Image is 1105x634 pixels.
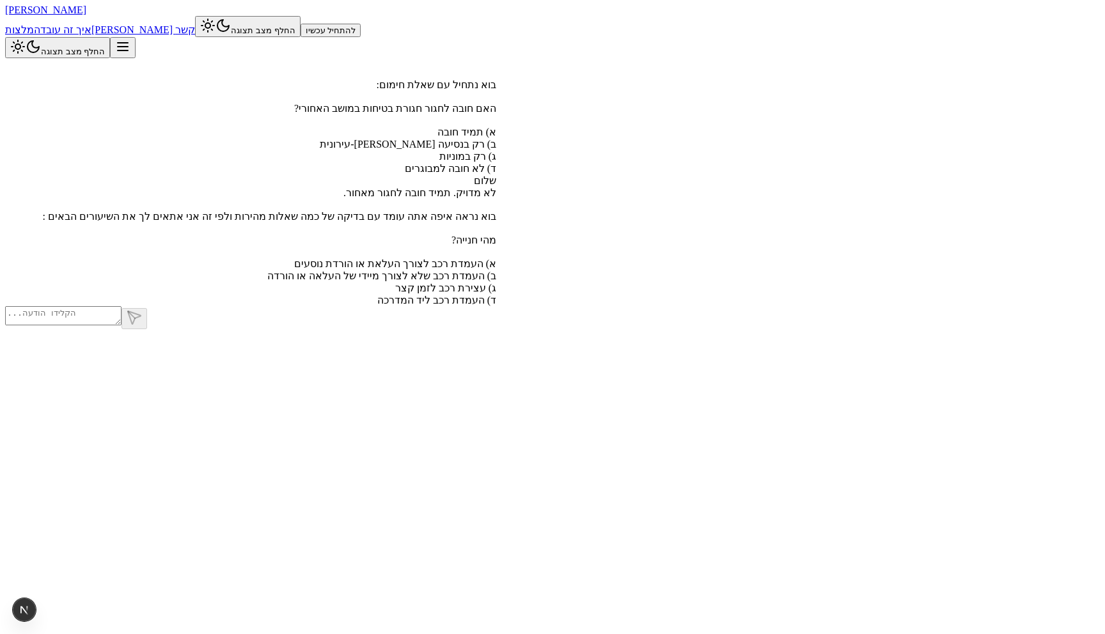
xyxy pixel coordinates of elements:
[195,16,300,37] button: החלף מצב תצוגה
[5,174,496,187] div: שלום
[301,24,361,35] a: להתחיל עכשיו
[5,79,496,174] div: בוא נתחיל עם שאלת חימום: האם חובה לחגור חגורת בטיחות במושב האחורי? א) תמיד חובה ב) רק בנסיעה [PER...
[40,24,91,35] a: איך זה עובד
[231,26,295,35] span: החלף מצב תצוגה
[5,4,86,15] a: [PERSON_NAME]
[5,187,496,306] div: לא מדויק. תמיד חובה לחגור מאחור. בוא נראה איפה אתה עומד עם בדיקה של כמה שאלות מהירות ולפי זה אני ...
[5,24,40,35] a: המלצות
[41,47,105,56] span: החלף מצב תצוגה
[91,24,195,35] a: [PERSON_NAME] קשר
[301,24,361,37] button: להתחיל עכשיו
[5,37,110,58] button: החלף מצב תצוגה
